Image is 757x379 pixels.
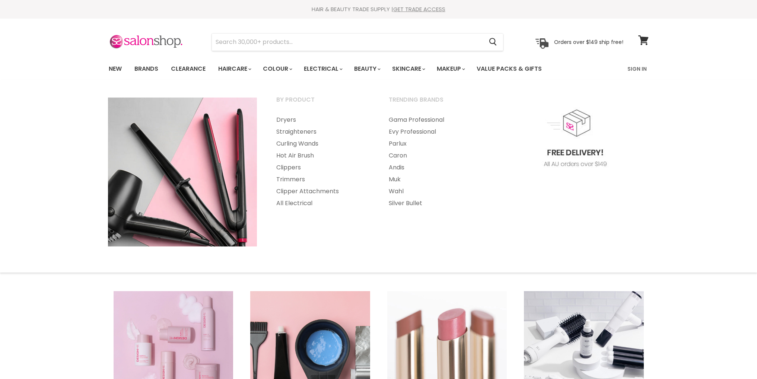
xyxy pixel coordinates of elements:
a: Trimmers [267,173,378,185]
a: Trending Brands [379,94,490,112]
a: Hot Air Brush [267,150,378,162]
a: Straighteners [267,126,378,138]
form: Product [211,33,503,51]
a: Colour [257,61,297,77]
a: Caron [379,150,490,162]
a: GET TRADE ACCESS [393,5,445,13]
a: Wahl [379,185,490,197]
a: Gama Professional [379,114,490,126]
a: Dryers [267,114,378,126]
a: Sign In [623,61,651,77]
a: Andis [379,162,490,173]
a: Electrical [298,61,347,77]
ul: Main menu [267,114,378,209]
a: Haircare [213,61,256,77]
iframe: Gorgias live chat messenger [720,344,750,372]
a: Clippers [267,162,378,173]
a: Value Packs & Gifts [471,61,547,77]
a: Brands [129,61,164,77]
a: Clipper Attachments [267,185,378,197]
nav: Main [99,58,658,80]
a: All Electrical [267,197,378,209]
a: Evy Professional [379,126,490,138]
a: Makeup [431,61,470,77]
a: Curling Wands [267,138,378,150]
a: By Product [267,94,378,112]
a: Muk [379,173,490,185]
ul: Main menu [379,114,490,209]
a: Clearance [165,61,211,77]
a: Silver Bullet [379,197,490,209]
ul: Main menu [103,58,585,80]
button: Search [483,34,503,51]
a: Parlux [379,138,490,150]
a: Skincare [387,61,430,77]
a: Beauty [349,61,385,77]
p: Orders over $149 ship free! [554,38,623,45]
a: New [103,61,127,77]
div: HAIR & BEAUTY TRADE SUPPLY | [99,6,658,13]
input: Search [212,34,483,51]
